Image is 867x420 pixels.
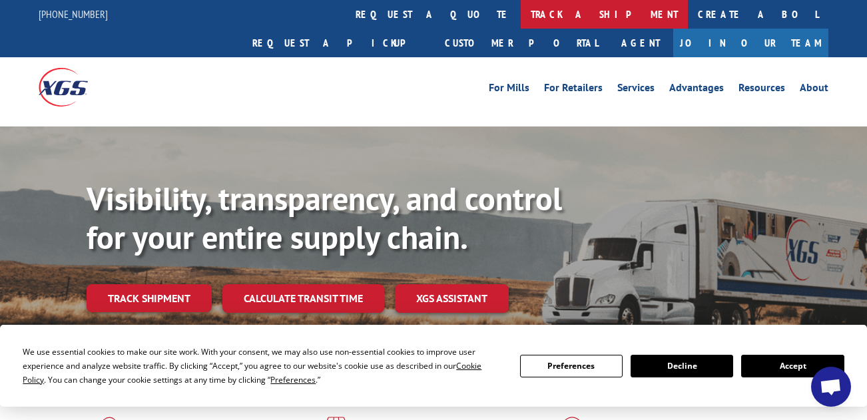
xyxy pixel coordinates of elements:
[673,29,828,57] a: Join Our Team
[800,83,828,97] a: About
[520,355,623,377] button: Preferences
[87,178,562,258] b: Visibility, transparency, and control for your entire supply chain.
[270,374,316,385] span: Preferences
[617,83,655,97] a: Services
[608,29,673,57] a: Agent
[23,345,503,387] div: We use essential cookies to make our site work. With your consent, we may also use non-essential ...
[435,29,608,57] a: Customer Portal
[544,83,603,97] a: For Retailers
[87,284,212,312] a: Track shipment
[242,29,435,57] a: Request a pickup
[39,7,108,21] a: [PHONE_NUMBER]
[741,355,844,377] button: Accept
[222,284,384,313] a: Calculate transit time
[669,83,724,97] a: Advantages
[631,355,733,377] button: Decline
[395,284,509,313] a: XGS ASSISTANT
[811,367,851,407] a: Open chat
[738,83,785,97] a: Resources
[489,83,529,97] a: For Mills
